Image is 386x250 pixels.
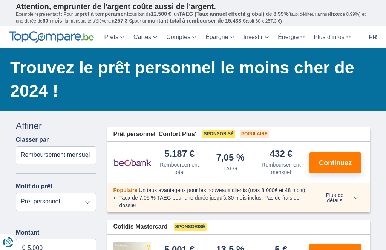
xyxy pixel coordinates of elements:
[309,152,361,173] button: Continuez
[273,26,309,48] a: Énergie
[157,161,202,176] div: Remboursement total
[201,26,239,48] a: Épargne
[365,26,381,48] a: fr
[312,192,364,203] button: Plus de détails
[162,26,201,48] a: Comptes
[151,11,172,17] span: 12.500 €
[80,11,129,17] span: prêt à tempérament
[240,130,269,138] span: Populaire
[202,130,235,138] span: Sponsorisé
[113,187,138,193] span: Populaire
[239,26,274,48] a: Investir
[9,31,94,43] img: TopCompare
[16,120,96,132] div: Affiner
[164,149,195,159] div: 5.187 €
[331,11,340,17] span: fixe
[259,161,303,176] div: Remboursement mensuel
[16,183,52,190] label: Motif du prêt
[223,165,237,172] div: TAEG
[319,159,352,166] span: Continuez
[16,11,370,24] p: Exemple représentatif : Pour un tous but de , un (taux débiteur annuel de 8,99%) et une durée de ...
[16,229,96,236] label: Montant
[16,136,49,143] label: Classer par
[174,223,207,231] span: Sponsorisé
[113,153,151,172] img: pret personnel Beobank
[147,18,246,24] span: montant total à rembourser de 15.438 €
[216,153,245,163] div: 7,05 %
[43,18,62,24] span: 60 mois
[179,11,288,17] span: TAEG (Taux annuel effectif global) de 8,99%
[270,149,293,159] div: 432 €
[10,56,370,103] h1: Trouvez le prêt personnel le moins cher de 2024 !
[119,194,306,209] li: Taux de 7,05 % TAEG pour une durée jusqu’à 30 mois inclus; Pas de frais de dossier
[309,26,355,48] a: Plus d'infos
[100,26,129,48] a: Prêts
[16,2,370,11] p: Attention, emprunter de l'argent coûte aussi de l'argent.
[113,130,196,139] span: Prêt personnel 'Confort Plus'
[113,223,168,231] span: Cofidis Mastercard
[139,187,305,193] span: Un taux avantageux pour les nouveaux clients (max 8.000€ et 48 mois)
[107,186,312,194] div: :
[115,18,132,24] span: 257,3 €
[317,192,358,203] span: Plus de détails
[129,26,162,48] a: Cartes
